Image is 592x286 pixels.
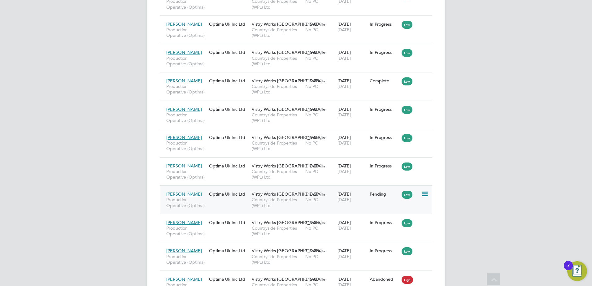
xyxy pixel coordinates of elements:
[252,106,322,112] span: Vistry Works [GEOGRAPHIC_DATA]
[252,84,302,95] span: Countryside Properties (WPL) Ltd
[305,248,319,253] span: £19.85
[165,18,432,23] a: [PERSON_NAME]Production Operative (Optima)Optima Uk Inc LtdVistry Works [GEOGRAPHIC_DATA]Countrys...
[166,112,206,123] span: Production Operative (Optima)
[320,50,325,55] span: / hr
[320,79,325,83] span: / hr
[166,197,206,208] span: Production Operative (Optima)
[370,191,399,197] div: Pending
[207,18,250,30] div: Optima Uk Inc Ltd
[402,77,412,85] span: Low
[402,247,412,255] span: Low
[320,135,325,140] span: / hr
[337,140,351,146] span: [DATE]
[252,225,302,236] span: Countryside Properties (WPL) Ltd
[165,131,432,136] a: [PERSON_NAME]Production Operative (Optima)Optima Uk Inc LtdVistry Works [GEOGRAPHIC_DATA]Countrys...
[166,21,202,27] span: [PERSON_NAME]
[336,18,368,36] div: [DATE]
[337,112,351,118] span: [DATE]
[305,169,319,174] span: No PO
[252,169,302,180] span: Countryside Properties (WPL) Ltd
[402,162,412,171] span: Low
[252,140,302,151] span: Countryside Properties (WPL) Ltd
[207,160,250,172] div: Optima Uk Inc Ltd
[305,225,319,231] span: No PO
[252,135,322,140] span: Vistry Works [GEOGRAPHIC_DATA]
[320,220,325,225] span: / hr
[337,225,351,231] span: [DATE]
[305,135,319,140] span: £19.85
[337,169,351,174] span: [DATE]
[336,188,368,206] div: [DATE]
[252,21,322,27] span: Vistry Works [GEOGRAPHIC_DATA]
[252,220,322,225] span: Vistry Works [GEOGRAPHIC_DATA]
[402,134,412,142] span: Low
[305,106,319,112] span: £19.85
[336,217,368,234] div: [DATE]
[252,191,322,197] span: Vistry Works [GEOGRAPHIC_DATA]
[252,78,322,84] span: Vistry Works [GEOGRAPHIC_DATA]
[320,22,325,27] span: / hr
[252,254,302,265] span: Countryside Properties (WPL) Ltd
[207,103,250,115] div: Optima Uk Inc Ltd
[207,46,250,58] div: Optima Uk Inc Ltd
[166,254,206,265] span: Production Operative (Optima)
[305,21,319,27] span: £19.85
[165,75,432,80] a: [PERSON_NAME]Production Operative (Optima)Optima Uk Inc LtdVistry Works [GEOGRAPHIC_DATA]Countrys...
[166,276,202,282] span: [PERSON_NAME]
[337,84,351,89] span: [DATE]
[166,163,202,169] span: [PERSON_NAME]
[252,163,322,169] span: Vistry Works [GEOGRAPHIC_DATA]
[567,261,587,281] button: Open Resource Center, 7 new notifications
[165,245,432,250] a: [PERSON_NAME]Production Operative (Optima)Optima Uk Inc LtdVistry Works [GEOGRAPHIC_DATA]Countrys...
[207,75,250,87] div: Optima Uk Inc Ltd
[166,27,206,38] span: Production Operative (Optima)
[337,197,351,202] span: [DATE]
[337,27,351,32] span: [DATE]
[305,112,319,118] span: No PO
[402,21,412,29] span: Low
[166,248,202,253] span: [PERSON_NAME]
[336,75,368,92] div: [DATE]
[166,191,202,197] span: [PERSON_NAME]
[370,220,399,225] div: In Progress
[252,55,302,67] span: Countryside Properties (WPL) Ltd
[166,225,206,236] span: Production Operative (Optima)
[305,191,319,197] span: £18.21
[252,50,322,55] span: Vistry Works [GEOGRAPHIC_DATA]
[305,84,319,89] span: No PO
[207,132,250,143] div: Optima Uk Inc Ltd
[305,140,319,146] span: No PO
[320,107,325,112] span: / hr
[320,277,325,282] span: / hr
[305,276,319,282] span: £19.85
[370,135,399,140] div: In Progress
[370,50,399,55] div: In Progress
[370,78,399,84] div: Complete
[305,220,319,225] span: £19.85
[207,273,250,285] div: Optima Uk Inc Ltd
[370,163,399,169] div: In Progress
[166,220,202,225] span: [PERSON_NAME]
[207,188,250,200] div: Optima Uk Inc Ltd
[320,192,325,197] span: / hr
[305,197,319,202] span: No PO
[165,46,432,51] a: [PERSON_NAME]Production Operative (Optima)Optima Uk Inc LtdVistry Works [GEOGRAPHIC_DATA]Countrys...
[165,103,432,108] a: [PERSON_NAME]Production Operative (Optima)Optima Uk Inc LtdVistry Works [GEOGRAPHIC_DATA]Countrys...
[305,27,319,32] span: No PO
[252,197,302,208] span: Countryside Properties (WPL) Ltd
[370,276,399,282] div: Abandoned
[370,106,399,112] div: In Progress
[207,217,250,228] div: Optima Uk Inc Ltd
[165,188,432,193] a: [PERSON_NAME]Production Operative (Optima)Optima Uk Inc LtdVistry Works [GEOGRAPHIC_DATA]Countrys...
[207,245,250,257] div: Optima Uk Inc Ltd
[370,248,399,253] div: In Progress
[337,254,351,259] span: [DATE]
[320,164,325,168] span: / hr
[305,55,319,61] span: No PO
[166,84,206,95] span: Production Operative (Optima)
[252,112,302,123] span: Countryside Properties (WPL) Ltd
[166,135,202,140] span: [PERSON_NAME]
[402,49,412,57] span: Low
[166,50,202,55] span: [PERSON_NAME]
[165,273,432,278] a: [PERSON_NAME]Production Operative (Optima)Optima Uk Inc LtdVistry Works [GEOGRAPHIC_DATA]Countrys...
